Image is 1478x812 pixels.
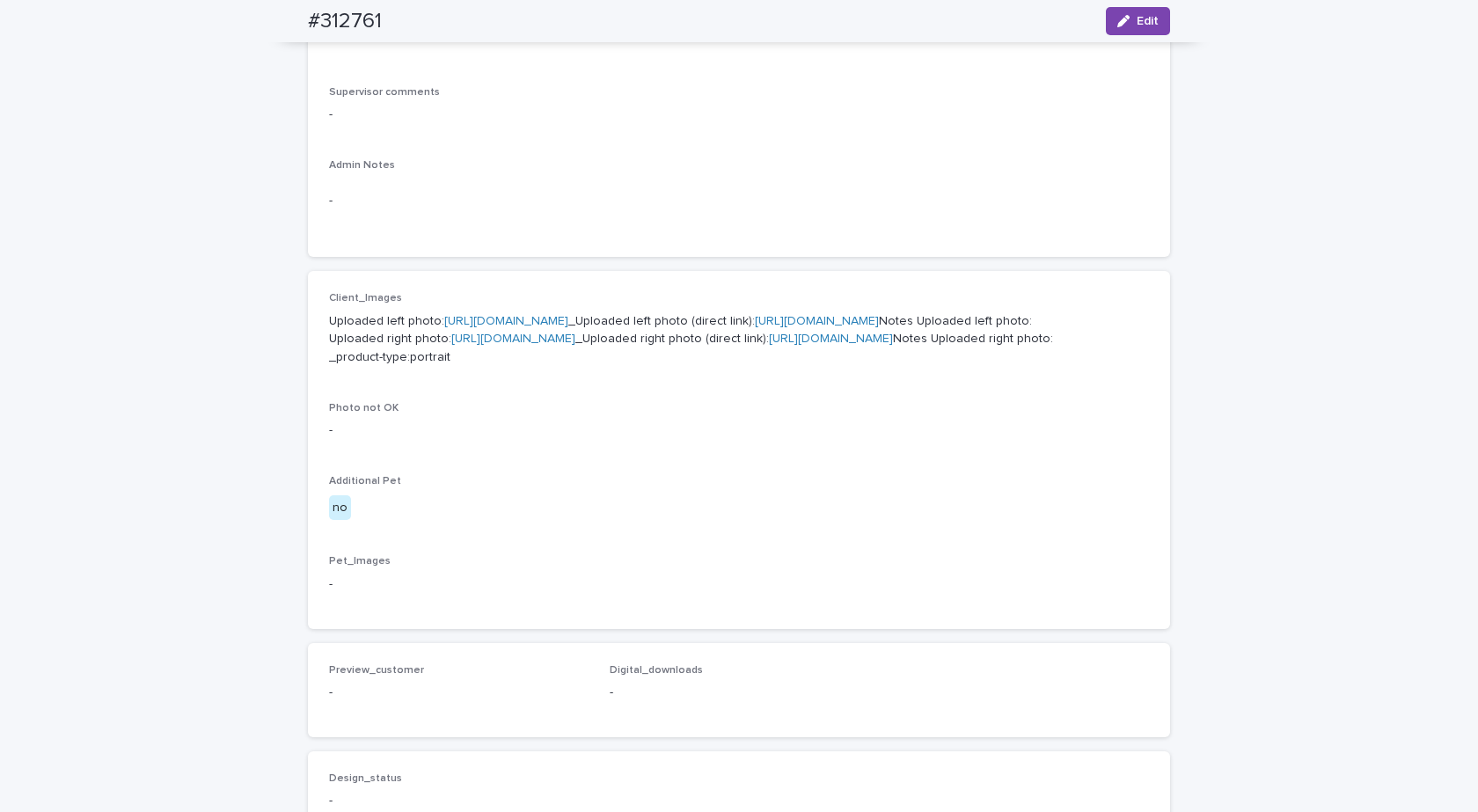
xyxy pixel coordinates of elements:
[329,773,402,784] span: Design_status
[769,333,893,345] a: [URL][DOMAIN_NAME]
[1106,7,1170,35] button: Edit
[329,87,440,98] span: Supervisor comments
[329,665,424,676] span: Preview_customer
[329,575,1149,594] p: -
[610,684,869,702] p: -
[329,106,1149,124] p: -
[329,495,351,521] div: no
[329,476,401,486] span: Additional Pet
[329,192,1149,210] p: -
[329,684,589,702] p: -
[329,312,1149,367] p: Uploaded left photo: _Uploaded left photo (direct link): Notes Uploaded left photo: Uploaded righ...
[451,333,575,345] a: [URL][DOMAIN_NAME]
[329,792,589,810] p: -
[329,556,391,567] span: Pet_Images
[329,403,399,413] span: Photo not OK
[329,160,395,171] span: Admin Notes
[444,315,568,327] a: [URL][DOMAIN_NAME]
[755,315,879,327] a: [URL][DOMAIN_NAME]
[1137,15,1159,27] span: Edit
[308,9,382,34] h2: #312761
[329,421,1149,440] p: -
[610,665,703,676] span: Digital_downloads
[329,293,402,304] span: Client_Images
